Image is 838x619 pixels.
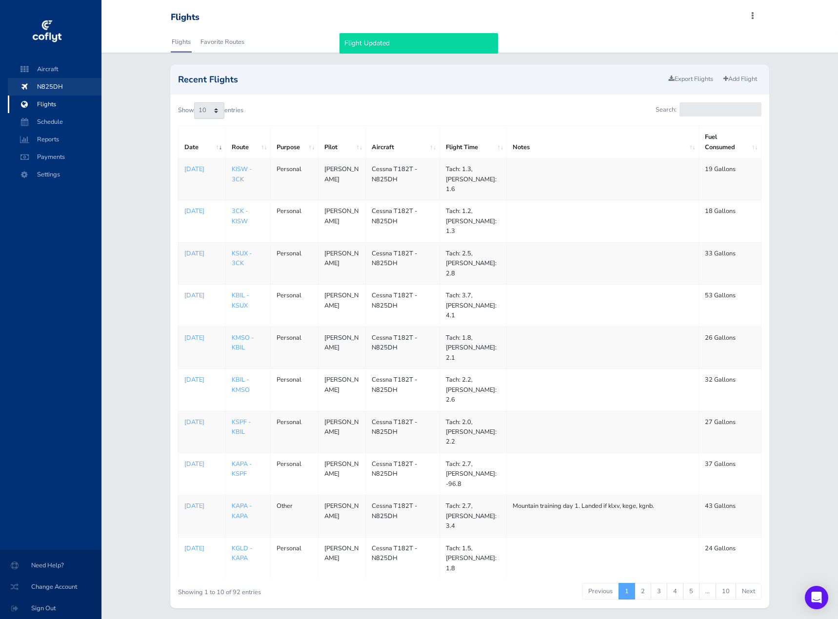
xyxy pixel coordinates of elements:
span: Payments [18,148,92,166]
a: 3CK - KISW [232,207,248,225]
th: Pilot: activate to sort column ascending [318,126,366,158]
a: [DATE] [184,164,219,174]
td: Cessna T182T - N825DH [366,285,439,327]
td: Personal [271,285,319,327]
td: Personal [271,200,319,242]
td: Personal [271,242,319,284]
td: 24 Gallons [699,537,761,579]
a: 1 [619,583,635,600]
span: Flights [18,96,92,113]
p: [DATE] [184,206,219,216]
td: [PERSON_NAME] [318,200,366,242]
th: Route: activate to sort column ascending [225,126,271,158]
th: Flight Time: activate to sort column ascending [439,126,507,158]
span: Schedule [18,113,92,131]
td: 27 Gallons [699,411,761,453]
a: 3 [651,583,667,600]
a: KGLD - KAPA [232,544,252,562]
input: Search: [679,102,761,116]
td: Cessna T182T - N825DH [366,242,439,284]
h2: Recent Flights [178,75,664,84]
td: 26 Gallons [699,327,761,368]
td: Cessna T182T - N825DH [366,369,439,411]
a: KMSO - KBIL [232,333,254,352]
td: Personal [271,453,319,495]
label: Search: [656,102,761,116]
td: Other [271,495,319,537]
td: 19 Gallons [699,158,761,200]
th: Fuel Consumed: activate to sort column ascending [699,126,761,158]
td: Tach: 1.2, [PERSON_NAME]: 1.3 [439,200,507,242]
th: Aircraft: activate to sort column ascending [366,126,439,158]
a: [DATE] [184,417,219,427]
a: 10 [716,583,736,600]
a: 4 [667,583,683,600]
td: [PERSON_NAME] [318,242,366,284]
a: KAPA - KAPA [232,502,252,520]
td: [PERSON_NAME] [318,495,366,537]
td: Personal [271,537,319,579]
td: Personal [271,369,319,411]
td: Personal [271,327,319,368]
td: Personal [271,411,319,453]
td: Cessna T182T - N825DH [366,200,439,242]
td: [PERSON_NAME] [318,369,366,411]
span: Need Help? [12,557,90,574]
a: [DATE] [184,501,219,511]
th: Notes: activate to sort column ascending [507,126,699,158]
a: [DATE] [184,375,219,385]
a: [DATE] [184,459,219,469]
td: Cessna T182T - N825DH [366,453,439,495]
td: [PERSON_NAME] [318,285,366,327]
a: KAPA - KSPF [232,460,252,478]
td: Tach: 2.0, [PERSON_NAME]: 2.2 [439,411,507,453]
td: [PERSON_NAME] [318,158,366,200]
td: Tach: 3.7, [PERSON_NAME]: 4.1 [439,285,507,327]
td: [PERSON_NAME] [318,411,366,453]
a: Next [736,583,761,600]
td: Personal [271,158,319,200]
span: N825DH [18,78,92,96]
a: KBIL - KMSO [232,375,250,394]
td: Tach: 1.3, [PERSON_NAME]: 1.6 [439,158,507,200]
td: [PERSON_NAME] [318,453,366,495]
td: 53 Gallons [699,285,761,327]
td: Tach: 1.5, [PERSON_NAME]: 1.8 [439,537,507,579]
a: [DATE] [184,290,219,300]
a: [DATE] [184,543,219,553]
a: 5 [683,583,699,600]
td: 32 Gallons [699,369,761,411]
td: Tach: 1.8, [PERSON_NAME]: 2.1 [439,327,507,368]
div: Flights [171,12,200,23]
span: Settings [18,166,92,183]
p: [DATE] [184,333,219,343]
td: Mountain training day 1. Landed if klxv, kege, kgnb. [507,495,699,537]
th: Purpose: activate to sort column ascending [271,126,319,158]
th: Date: activate to sort column ascending [178,126,225,158]
span: Change Account [12,578,90,596]
td: [PERSON_NAME] [318,327,366,368]
td: Tach: 2.7, [PERSON_NAME]: -96.8 [439,453,507,495]
a: KSUX - 3CK [232,249,252,268]
td: Cessna T182T - N825DH [366,537,439,579]
select: Showentries [194,102,224,119]
td: Cessna T182T - N825DH [366,411,439,453]
a: KBIL - KSUX [232,291,249,309]
div: Showing 1 to 10 of 92 entries [178,582,414,597]
span: Aircraft [18,60,92,78]
td: Cessna T182T - N825DH [366,495,439,537]
a: KISW - 3CK [232,165,252,183]
a: Add Flight [719,72,761,86]
a: [DATE] [184,249,219,258]
td: 37 Gallons [699,453,761,495]
span: Reports [18,131,92,148]
img: coflyt logo [31,17,63,46]
td: 43 Gallons [699,495,761,537]
td: Tach: 2.7, [PERSON_NAME]: 3.4 [439,495,507,537]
